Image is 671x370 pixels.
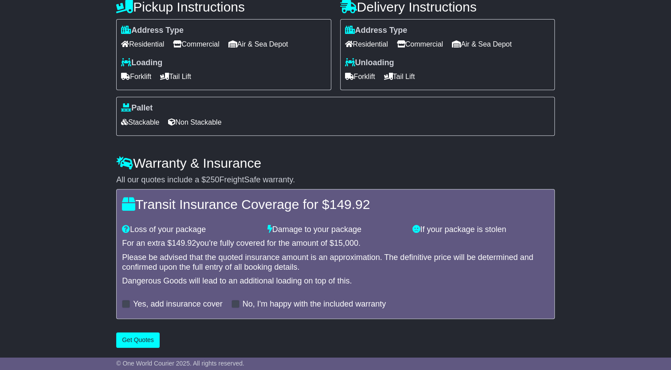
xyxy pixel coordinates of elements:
div: Please be advised that the quoted insurance amount is an approximation. The definitive price will... [122,253,549,272]
span: 149.92 [172,239,196,248]
label: Address Type [121,26,184,35]
span: Non Stackable [168,115,221,129]
span: Residential [345,37,388,51]
button: Get Quotes [116,332,160,348]
label: Pallet [121,103,153,113]
label: Address Type [345,26,408,35]
span: Tail Lift [384,70,415,83]
label: No, I'm happy with the included warranty [243,299,386,309]
h4: Warranty & Insurance [116,156,555,170]
span: Commercial [397,37,443,51]
span: Stackable [121,115,159,129]
label: Unloading [345,58,394,68]
div: All our quotes include a $ FreightSafe warranty. [116,175,555,185]
span: Forklift [121,70,151,83]
h4: Transit Insurance Coverage for $ [122,197,549,212]
span: Air & Sea Depot [452,37,512,51]
span: Forklift [345,70,375,83]
div: Loss of your package [118,225,263,235]
span: 15,000 [334,239,358,248]
span: 149.92 [330,197,370,212]
span: Tail Lift [160,70,191,83]
div: If your package is stolen [408,225,553,235]
span: Residential [121,37,164,51]
div: For an extra $ you're fully covered for the amount of $ . [122,239,549,248]
label: Loading [121,58,162,68]
span: © One World Courier 2025. All rights reserved. [116,360,244,367]
span: Air & Sea Depot [228,37,288,51]
span: 250 [206,175,219,184]
div: Dangerous Goods will lead to an additional loading on top of this. [122,276,549,286]
label: Yes, add insurance cover [133,299,222,309]
div: Damage to your package [263,225,408,235]
span: Commercial [173,37,219,51]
